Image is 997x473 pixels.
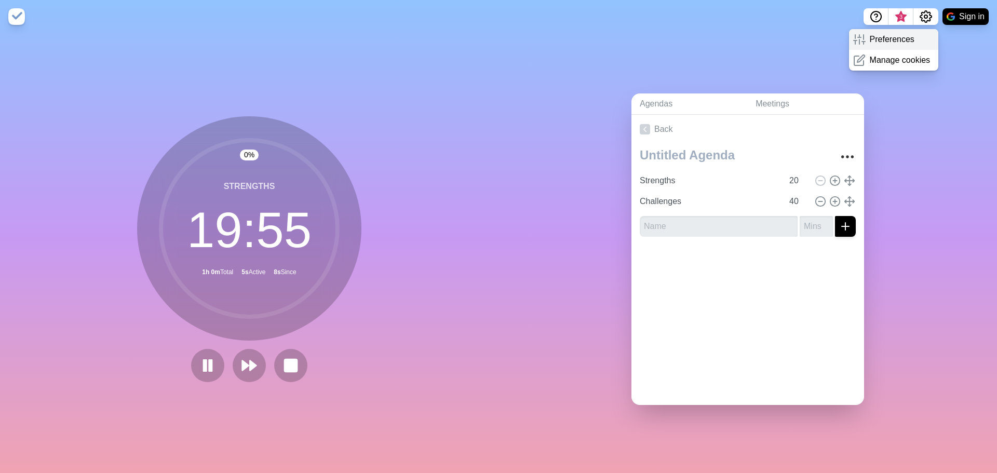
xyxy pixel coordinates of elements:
[942,8,989,25] button: Sign in
[870,33,914,46] p: Preferences
[640,216,798,237] input: Name
[631,93,747,115] a: Agendas
[864,8,888,25] button: Help
[747,93,864,115] a: Meetings
[947,12,955,21] img: google logo
[631,115,864,144] a: Back
[800,216,833,237] input: Mins
[913,8,938,25] button: Settings
[636,170,783,191] input: Name
[636,191,783,212] input: Name
[870,54,931,66] p: Manage cookies
[897,13,905,21] span: 3
[785,170,810,191] input: Mins
[785,191,810,212] input: Mins
[8,8,25,25] img: timeblocks logo
[837,146,858,167] button: More
[888,8,913,25] button: What’s new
